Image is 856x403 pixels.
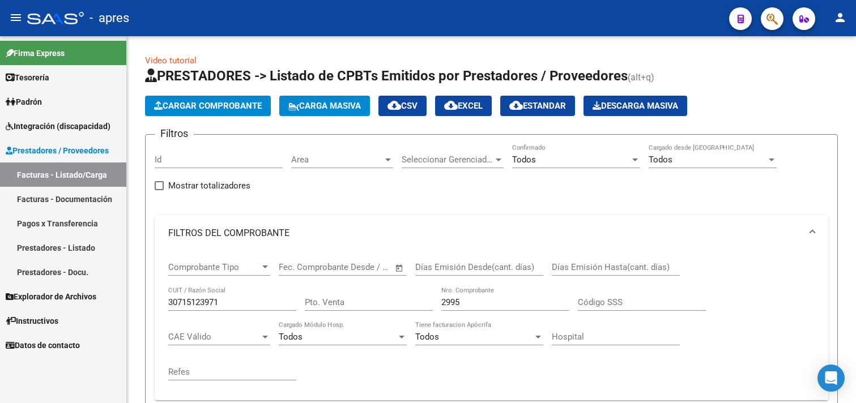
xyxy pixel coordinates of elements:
[593,101,678,111] span: Descarga Masiva
[649,155,672,165] span: Todos
[279,262,316,272] input: Start date
[90,6,129,31] span: - apres
[168,179,250,192] span: Mostrar totalizadores
[393,261,406,275] button: Open calendar
[500,96,575,116] button: Estandar
[145,55,197,66] a: Video tutorial
[154,101,262,111] span: Cargar Comprobante
[155,126,194,142] h3: Filtros
[817,365,845,392] div: Open Intercom Messenger
[387,98,401,112] mat-icon: cloud_download
[155,251,828,400] div: FILTROS DEL COMPROBANTE
[509,101,566,111] span: Estandar
[326,262,381,272] input: End date
[145,68,628,84] span: PRESTADORES -> Listado de CPBTs Emitidos por Prestadores / Proveedores
[279,96,370,116] button: Carga Masiva
[415,332,439,342] span: Todos
[6,96,42,108] span: Padrón
[6,339,80,351] span: Datos de contacto
[145,96,271,116] button: Cargar Comprobante
[509,98,523,112] mat-icon: cloud_download
[6,47,65,59] span: Firma Express
[291,155,383,165] span: Area
[584,96,687,116] app-download-masive: Descarga masiva de comprobantes (adjuntos)
[155,215,828,251] mat-expansion-panel-header: FILTROS DEL COMPROBANTE
[168,227,801,239] mat-panel-title: FILTROS DEL COMPROBANTE
[6,315,58,327] span: Instructivos
[168,332,260,342] span: CAE Válido
[402,155,493,165] span: Seleccionar Gerenciador
[435,96,492,116] button: EXCEL
[9,11,23,24] mat-icon: menu
[168,262,260,272] span: Comprobante Tipo
[444,98,458,112] mat-icon: cloud_download
[628,72,654,83] span: (alt+q)
[6,120,110,132] span: Integración (discapacidad)
[378,96,427,116] button: CSV
[6,144,109,157] span: Prestadores / Proveedores
[512,155,536,165] span: Todos
[288,101,361,111] span: Carga Masiva
[279,332,303,342] span: Todos
[833,11,847,24] mat-icon: person
[6,71,49,84] span: Tesorería
[6,290,96,303] span: Explorador de Archivos
[444,101,483,111] span: EXCEL
[584,96,687,116] button: Descarga Masiva
[387,101,418,111] span: CSV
